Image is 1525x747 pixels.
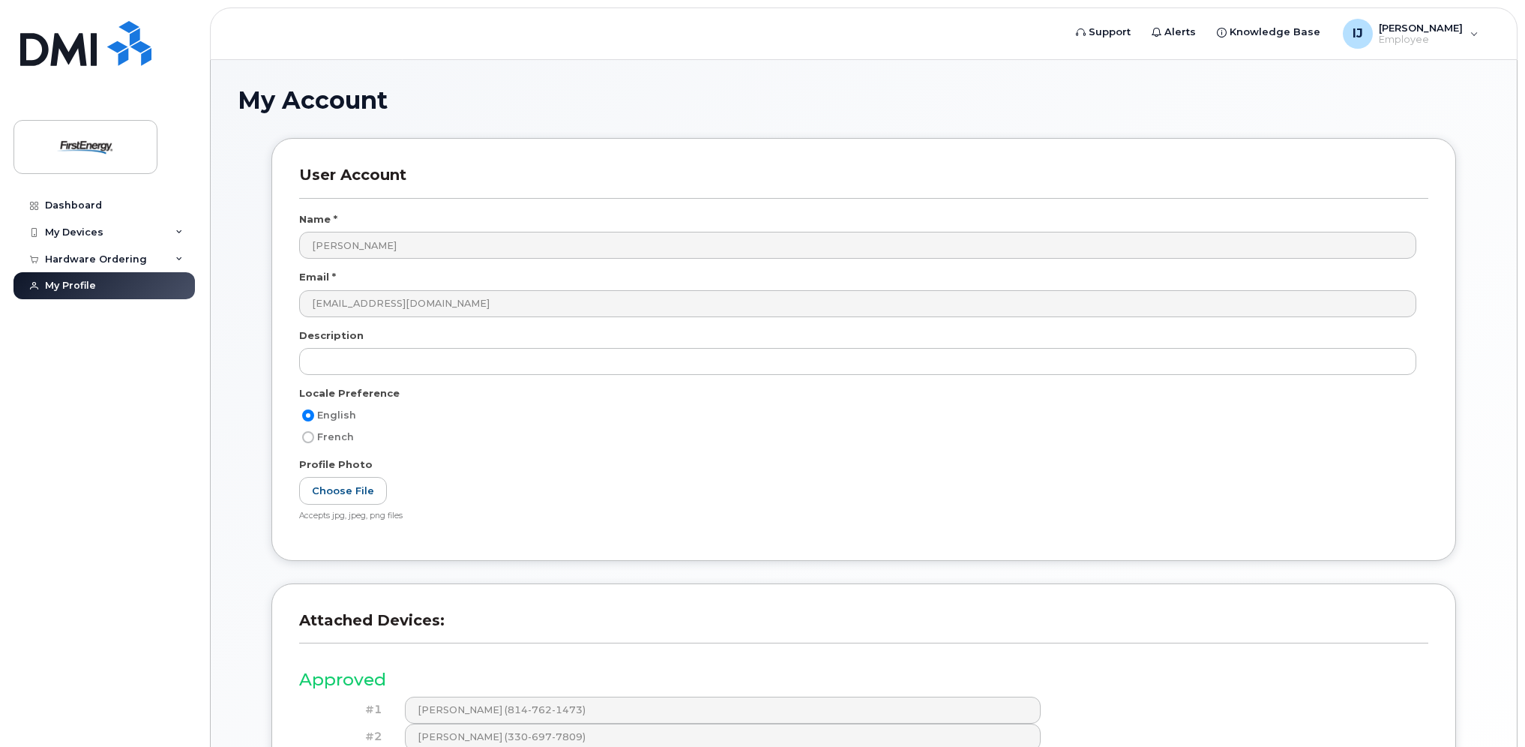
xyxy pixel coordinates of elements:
[299,386,400,400] label: Locale Preference
[299,611,1428,643] h3: Attached Devices:
[299,212,337,226] label: Name *
[317,431,354,442] span: French
[302,409,314,421] input: English
[299,457,373,472] label: Profile Photo
[302,431,314,443] input: French
[299,511,1416,522] div: Accepts jpg, jpeg, png files
[317,409,356,421] span: English
[299,166,1428,198] h3: User Account
[299,270,336,284] label: Email *
[299,670,1428,689] h3: Approved
[299,477,387,505] label: Choose File
[299,328,364,343] label: Description
[238,87,1490,113] h1: My Account
[310,703,382,716] h4: #1
[310,730,382,743] h4: #2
